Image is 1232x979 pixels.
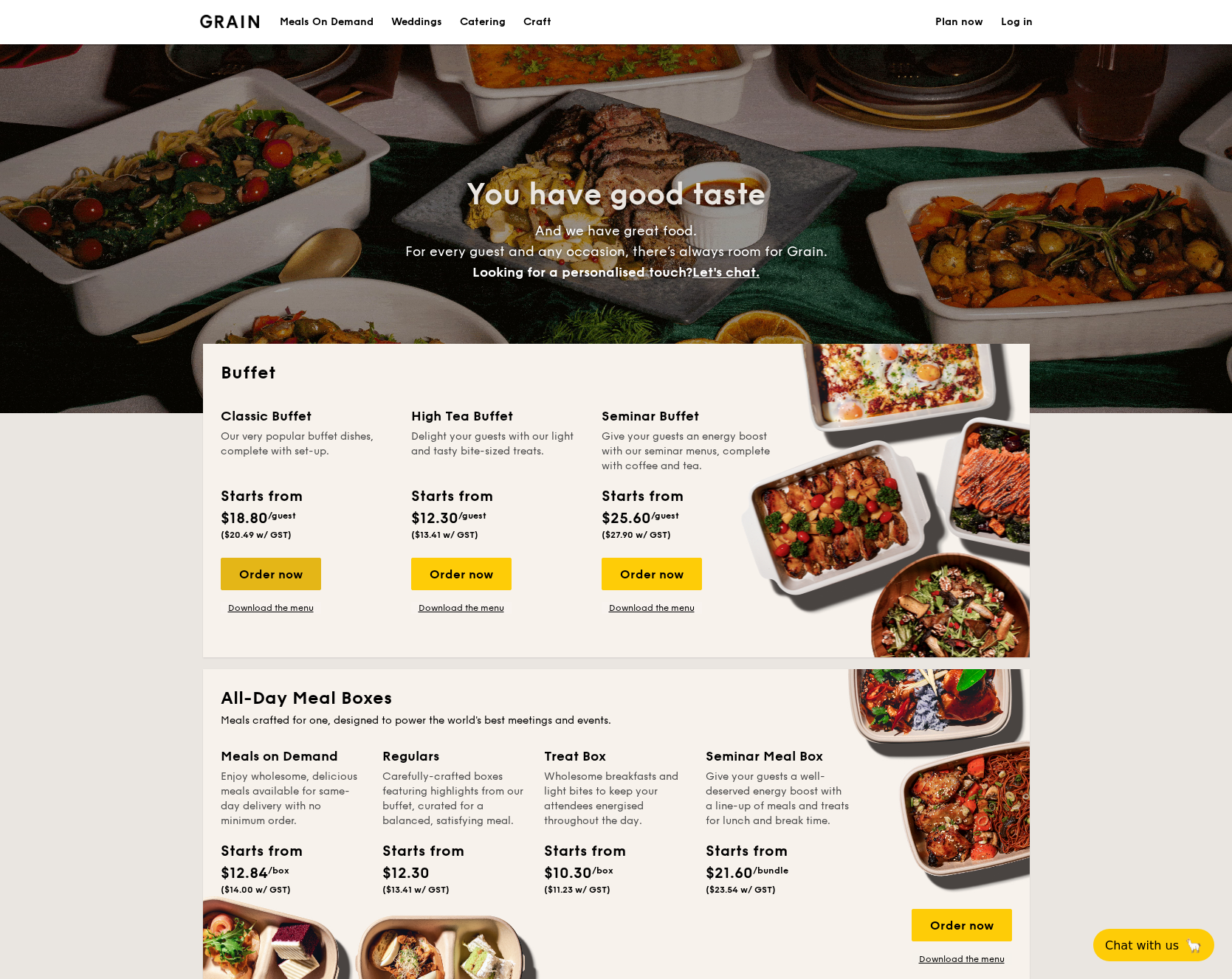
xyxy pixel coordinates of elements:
div: Meals on Demand [221,746,365,767]
img: Grain [200,15,260,28]
a: Download the menu [221,602,321,614]
span: And we have great food. For every guest and any occasion, there’s always room for Grain. [405,223,827,280]
span: ($20.49 w/ GST) [221,530,292,540]
span: $10.30 [544,865,592,882]
div: Classic Buffet [221,406,393,426]
span: 🦙 [1185,937,1202,954]
div: Wholesome breakfasts and light bites to keep your attendees energised throughout the day. [544,769,688,828]
div: Starts from [544,840,610,862]
span: Looking for a personalised touch? [472,264,692,280]
span: Let's chat. [692,264,760,280]
span: $21.60 [706,865,753,882]
div: Starts from [602,485,682,508]
div: Carefully-crafted boxes featuring highlights from our buffet, curated for a balanced, satisfying ... [382,769,526,828]
span: ($14.00 w/ GST) [221,885,291,895]
span: ($13.41 w/ GST) [411,530,478,540]
div: Order now [912,909,1012,941]
span: You have good taste [467,177,765,212]
a: Download the menu [912,953,1012,965]
span: /guest [651,511,679,521]
span: /box [268,865,289,876]
div: Regulars [382,746,526,767]
div: Give your guests an energy boost with our seminar menus, complete with coffee and tea. [602,429,774,474]
div: Treat Box [544,746,688,767]
span: ($23.54 w/ GST) [706,885,776,895]
span: $18.80 [221,510,268,527]
div: Order now [411,558,512,590]
h2: Buffet [221,361,1012,385]
span: /bundle [753,865,788,876]
span: Chat with us [1105,938,1179,952]
div: Order now [602,558,702,590]
span: ($13.41 w/ GST) [382,885,450,895]
span: $25.60 [602,510,651,527]
span: /box [592,865,613,876]
div: Order now [221,558,321,590]
div: Enjoy wholesome, delicious meals available for same-day delivery with no minimum order. [221,769,365,828]
span: $12.30 [382,865,430,882]
a: Download the menu [602,602,702,614]
div: Meals crafted for one, designed to power the world's best meetings and events. [221,713,1012,728]
span: $12.84 [221,865,268,882]
div: Starts from [706,840,772,862]
span: /guest [268,511,296,521]
div: Seminar Buffet [602,406,774,426]
span: /guest [458,511,486,521]
div: Starts from [221,485,301,508]
a: Logotype [200,15,260,28]
div: Seminar Meal Box [706,746,850,767]
div: High Tea Buffet [411,406,584,426]
a: Download the menu [411,602,512,614]
div: Starts from [382,840,449,862]
div: Give your guests a well-deserved energy boost with a line-up of meals and treats for lunch and br... [706,769,850,828]
div: Starts from [221,840,287,862]
div: Starts from [411,485,492,508]
span: ($11.23 w/ GST) [544,885,610,895]
div: Our very popular buffet dishes, complete with set-up. [221,429,393,474]
span: $12.30 [411,510,458,527]
div: Delight your guests with our light and tasty bite-sized treats. [411,429,584,474]
button: Chat with us🦙 [1093,929,1214,961]
span: ($27.90 w/ GST) [602,530,671,540]
h2: All-Day Meal Boxes [221,687,1012,710]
